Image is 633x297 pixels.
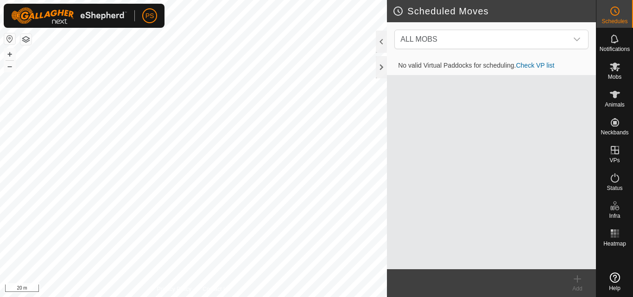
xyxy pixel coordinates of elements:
[559,284,596,293] div: Add
[516,62,554,69] a: Check VP list
[601,19,627,24] span: Schedules
[601,130,628,135] span: Neckbands
[397,30,568,49] span: ALL MOBS
[157,285,192,293] a: Privacy Policy
[603,241,626,246] span: Heatmap
[146,11,154,21] span: PS
[609,158,620,163] span: VPs
[600,46,630,52] span: Notifications
[568,30,586,49] div: dropdown trigger
[400,35,437,43] span: ALL MOBS
[596,269,633,295] a: Help
[4,49,15,60] button: +
[11,7,127,24] img: Gallagher Logo
[391,62,562,69] span: No valid Virtual Paddocks for scheduling.
[607,185,622,191] span: Status
[609,285,620,291] span: Help
[392,6,596,17] h2: Scheduled Moves
[203,285,230,293] a: Contact Us
[605,102,625,107] span: Animals
[4,61,15,72] button: –
[609,213,620,219] span: Infra
[608,74,621,80] span: Mobs
[4,33,15,44] button: Reset Map
[20,34,32,45] button: Map Layers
